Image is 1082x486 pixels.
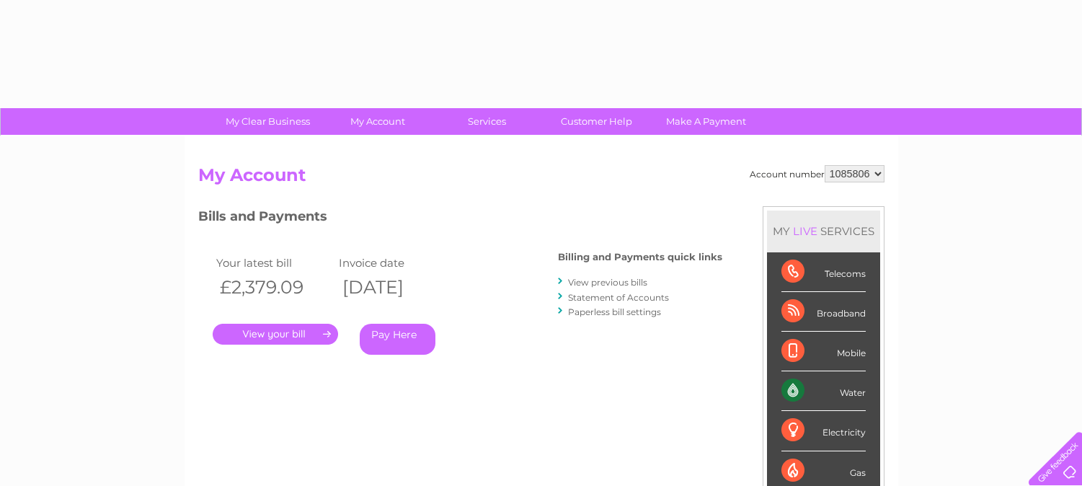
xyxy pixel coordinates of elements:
[537,108,656,135] a: Customer Help
[198,206,722,231] h3: Bills and Payments
[568,292,669,303] a: Statement of Accounts
[647,108,766,135] a: Make A Payment
[781,292,866,332] div: Broadband
[781,411,866,451] div: Electricity
[208,108,327,135] a: My Clear Business
[360,324,435,355] a: Pay Here
[781,252,866,292] div: Telecoms
[781,371,866,411] div: Water
[318,108,437,135] a: My Account
[750,165,884,182] div: Account number
[568,306,661,317] a: Paperless bill settings
[427,108,546,135] a: Services
[558,252,722,262] h4: Billing and Payments quick links
[568,277,647,288] a: View previous bills
[335,253,458,273] td: Invoice date
[767,211,880,252] div: MY SERVICES
[790,224,820,238] div: LIVE
[198,165,884,193] h2: My Account
[781,332,866,371] div: Mobile
[213,273,335,302] th: £2,379.09
[335,273,458,302] th: [DATE]
[213,324,338,345] a: .
[213,253,335,273] td: Your latest bill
